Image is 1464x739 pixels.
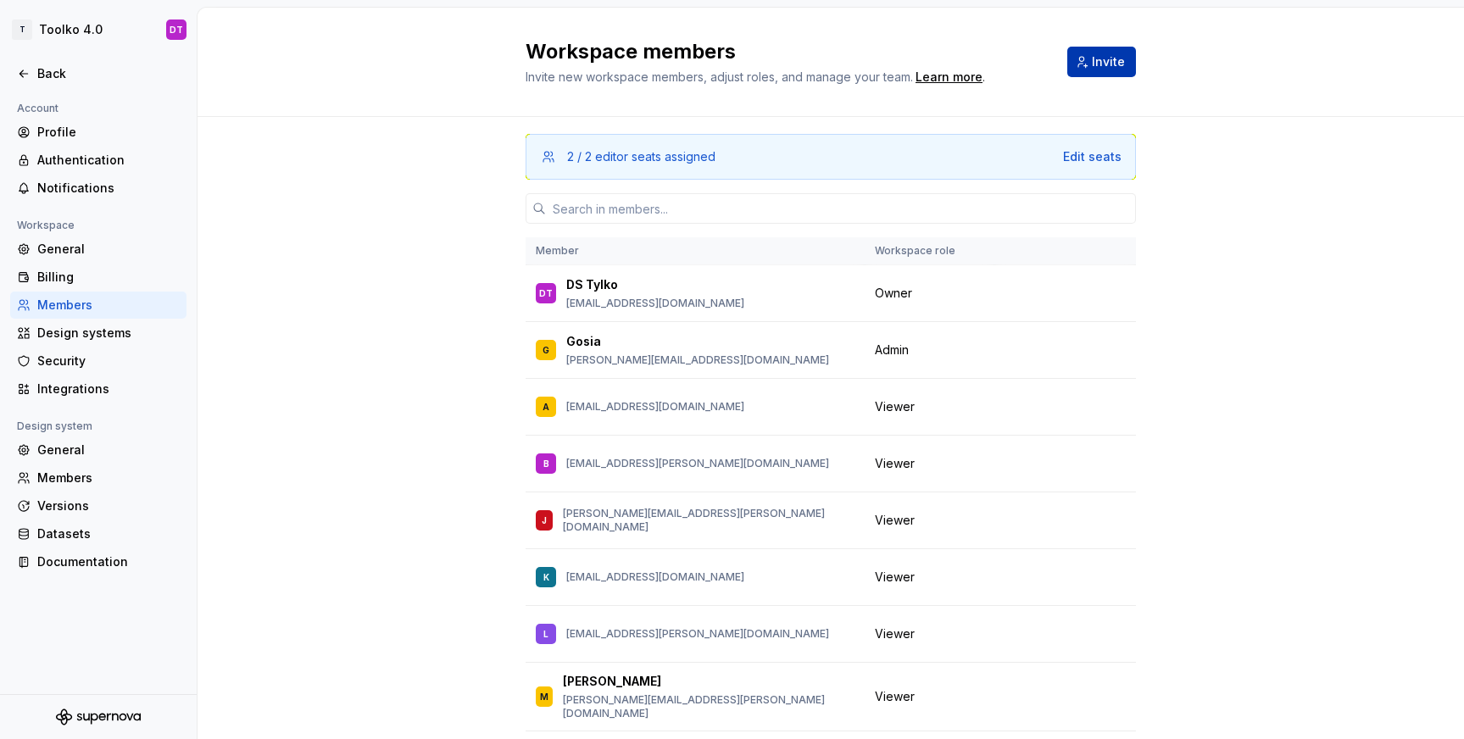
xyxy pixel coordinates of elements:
div: L [543,625,548,642]
p: DS Tylko [566,276,618,293]
span: Admin [875,342,909,358]
p: [EMAIL_ADDRESS][DOMAIN_NAME] [566,570,744,584]
div: J [542,512,547,529]
div: Account [10,98,65,119]
a: Members [10,292,186,319]
span: Viewer [875,455,915,472]
span: Viewer [875,512,915,529]
div: Profile [37,124,180,141]
p: [PERSON_NAME][EMAIL_ADDRESS][PERSON_NAME][DOMAIN_NAME] [563,507,854,534]
th: Workspace role [865,237,994,265]
a: Integrations [10,375,186,403]
p: [PERSON_NAME] [563,673,661,690]
div: A [543,398,549,415]
a: General [10,236,186,263]
a: Notifications [10,175,186,202]
p: [EMAIL_ADDRESS][DOMAIN_NAME] [566,400,744,414]
div: Datasets [37,525,180,542]
div: Documentation [37,553,180,570]
h2: Workspace members [526,38,1047,65]
button: Invite [1067,47,1136,77]
div: Security [37,353,180,369]
div: Toolko 4.0 [39,21,103,38]
div: M [540,688,548,705]
span: Viewer [875,625,915,642]
div: K [543,569,549,586]
div: Billing [37,269,180,286]
div: Notifications [37,180,180,197]
svg: Supernova Logo [56,708,141,725]
div: B [543,455,549,472]
th: Member [526,237,865,265]
span: . [913,71,985,84]
span: Viewer [875,688,915,705]
a: Back [10,60,186,87]
div: Members [37,297,180,314]
div: G [543,342,549,358]
span: Viewer [875,569,915,586]
span: Invite [1092,53,1125,70]
p: [EMAIL_ADDRESS][PERSON_NAME][DOMAIN_NAME] [566,627,829,641]
a: Design systems [10,319,186,347]
p: [EMAIL_ADDRESS][PERSON_NAME][DOMAIN_NAME] [566,457,829,470]
div: Back [37,65,180,82]
div: Integrations [37,381,180,397]
a: Security [10,347,186,375]
button: TToolko 4.0DT [3,11,193,48]
p: [EMAIL_ADDRESS][DOMAIN_NAME] [566,297,744,310]
div: DT [170,23,183,36]
p: [PERSON_NAME][EMAIL_ADDRESS][DOMAIN_NAME] [566,353,829,367]
div: T [12,19,32,40]
div: General [37,241,180,258]
span: Viewer [875,398,915,415]
div: Authentication [37,152,180,169]
a: Billing [10,264,186,291]
div: Design systems [37,325,180,342]
button: Edit seats [1063,148,1122,165]
div: General [37,442,180,458]
a: Profile [10,119,186,146]
a: Documentation [10,548,186,575]
div: 2 / 2 editor seats assigned [567,148,715,165]
span: Invite new workspace members, adjust roles, and manage your team. [526,69,913,84]
div: Versions [37,497,180,514]
a: General [10,436,186,464]
a: Members [10,464,186,492]
a: Authentication [10,147,186,174]
div: Design system [10,416,99,436]
a: Datasets [10,520,186,547]
a: Learn more [916,69,982,86]
div: Workspace [10,215,81,236]
p: Gosia [566,333,601,350]
p: [PERSON_NAME][EMAIL_ADDRESS][PERSON_NAME][DOMAIN_NAME] [563,693,854,720]
div: DT [539,285,553,302]
input: Search in members... [546,193,1136,224]
a: Versions [10,492,186,520]
div: Members [37,470,180,486]
span: Owner [875,285,912,302]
